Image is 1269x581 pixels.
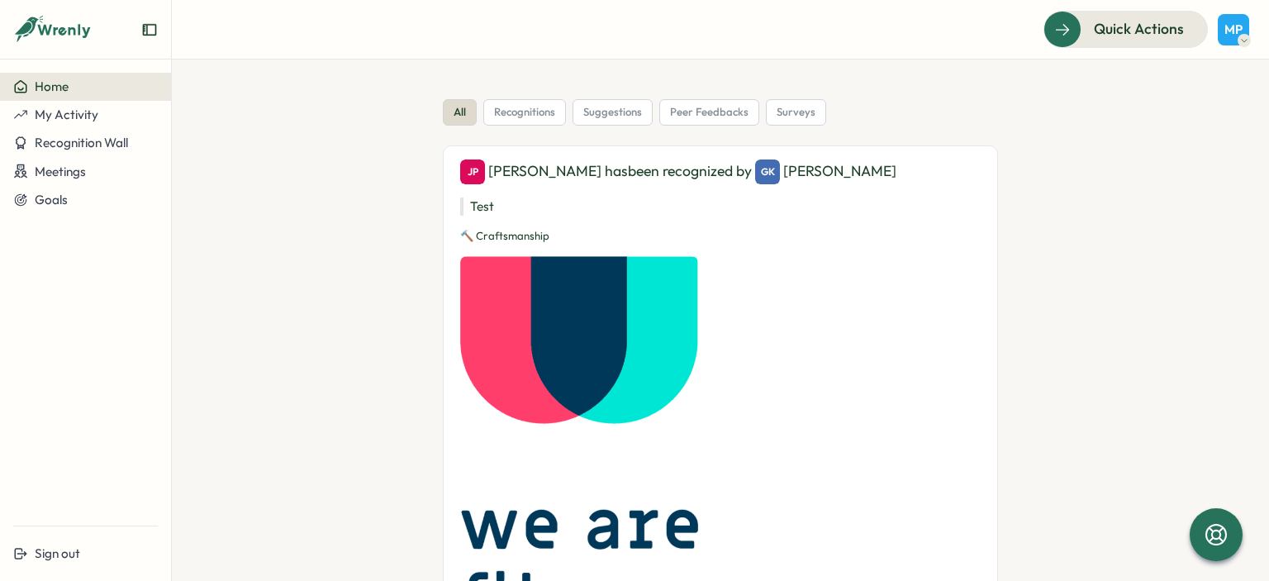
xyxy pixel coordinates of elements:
[1218,14,1249,45] button: MP
[583,105,642,120] span: suggestions
[761,164,775,180] span: GK
[1094,18,1184,40] span: Quick Actions
[1224,22,1243,36] span: MP
[468,164,478,180] span: JP
[755,160,896,184] div: [PERSON_NAME]
[35,135,128,150] span: Recognition Wall
[460,229,981,244] p: 🔨 Craftsmanship
[35,107,98,122] span: My Activity
[670,105,749,120] span: peer feedbacks
[460,198,981,216] p: Test
[460,160,981,184] div: [PERSON_NAME] has been recognized by
[35,192,68,207] span: Goals
[494,105,555,120] span: recognitions
[1043,11,1208,47] button: Quick Actions
[35,545,80,561] span: Sign out
[777,105,815,120] span: surveys
[35,164,86,179] span: Meetings
[454,105,466,120] span: all
[141,21,158,38] button: Expand sidebar
[35,79,69,94] span: Home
